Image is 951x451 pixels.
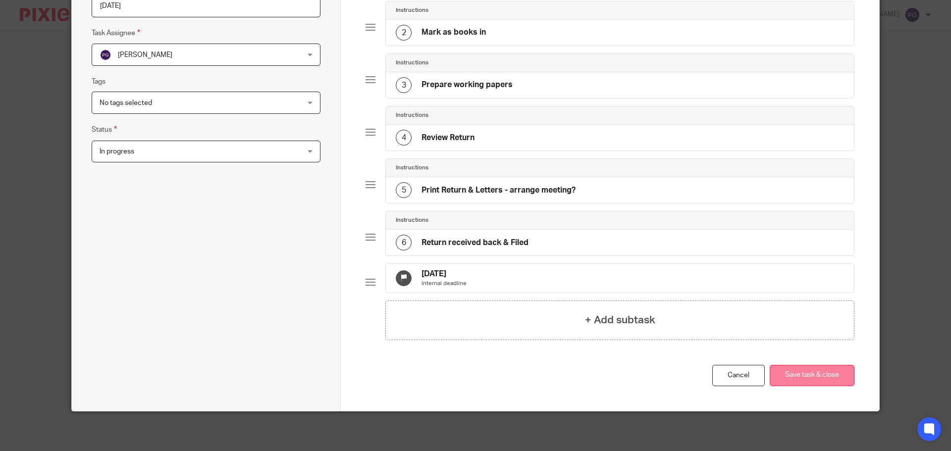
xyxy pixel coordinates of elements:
button: Save task & close [770,365,854,386]
div: 6 [396,235,412,251]
div: 5 [396,182,412,198]
div: 3 [396,77,412,93]
p: Internal deadline [422,280,467,288]
div: 4 [396,130,412,146]
h4: [DATE] [422,269,467,279]
span: In progress [100,148,134,155]
h4: Review Return [422,133,475,143]
label: Status [92,124,117,135]
h4: Print Return & Letters - arrange meeting? [422,185,576,196]
h4: Instructions [396,6,428,14]
h4: Instructions [396,111,428,119]
h4: + Add subtask [585,312,655,328]
h4: Prepare working papers [422,80,513,90]
a: Cancel [712,365,765,386]
img: svg%3E [100,49,111,61]
h4: Mark as books in [422,27,486,38]
span: No tags selected [100,100,152,106]
label: Task Assignee [92,27,140,39]
div: 2 [396,25,412,41]
h4: Instructions [396,216,428,224]
span: [PERSON_NAME] [118,51,172,58]
h4: Instructions [396,164,428,172]
h4: Instructions [396,59,428,67]
label: Tags [92,77,106,87]
h4: Return received back & Filed [422,238,528,248]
